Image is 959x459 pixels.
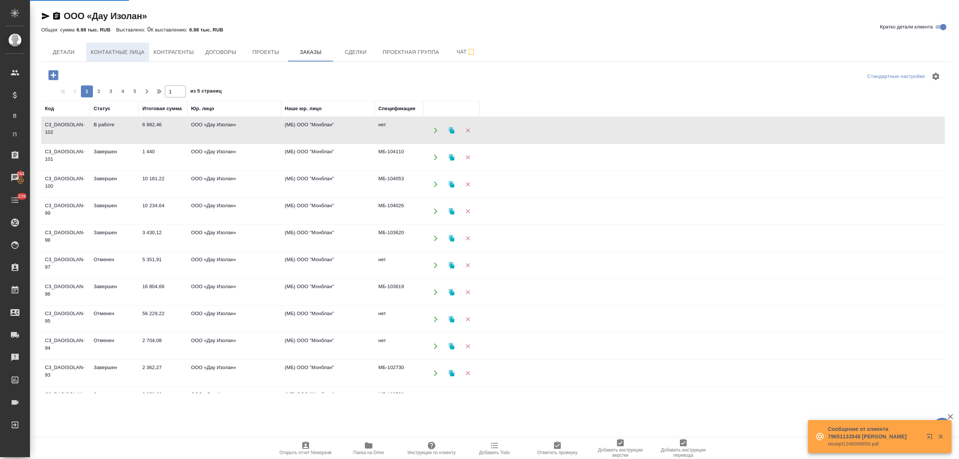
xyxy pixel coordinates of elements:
button: Добавить Todo [463,438,526,459]
td: 2 704,08 [139,333,187,359]
td: Отменен [90,252,139,278]
p: 6.98 тыс. RUB [76,27,116,33]
td: ООО «Дау Изолан» [187,306,281,332]
button: Клонировать [444,257,459,273]
td: МБ-104026 [375,198,423,224]
td: C3_DAOISOLAN-92 [41,387,90,413]
p: Сообщение от клиента 79651133548 [PERSON_NAME] [828,425,922,440]
button: Открыть [428,203,443,219]
td: C3_DAOISOLAN-96 [41,279,90,305]
td: МБ-102728 [375,387,423,413]
button: Инструкции по клиенту [400,438,463,459]
button: Открыть отчет Newspeak [274,438,337,459]
td: МБ-104053 [375,171,423,197]
button: Открыть [428,284,443,300]
td: C3_DAOISOLAN-101 [41,144,90,170]
div: Код [45,105,54,112]
td: 10 181,22 [139,171,187,197]
button: Скопировать ссылку [52,12,61,21]
td: 2 656,66 [139,387,187,413]
td: Завершен [90,198,139,224]
div: Наше юр. лицо [285,105,322,112]
td: 1 440 [139,144,187,170]
span: В [9,112,21,120]
button: Удалить [460,123,475,138]
td: 10 234,64 [139,198,187,224]
button: Удалить [460,150,475,165]
td: ООО «Дау Изолан» [187,117,281,144]
span: Инструкции по клиенту [408,450,456,455]
td: Завершен [90,225,139,251]
a: П [6,127,24,142]
button: Удалить [460,392,475,408]
button: Папка на Drive [337,438,400,459]
button: Удалить [460,203,475,219]
button: Клонировать [444,365,459,381]
td: Завершен [90,171,139,197]
a: 244 [2,168,28,187]
td: МБ-103619 [375,279,423,305]
td: C3_DAOISOLAN-100 [41,171,90,197]
td: Завершен [90,360,139,386]
button: 3 [105,85,117,97]
button: Клонировать [444,311,459,327]
span: Детали [46,48,82,57]
button: Клонировать [444,392,459,408]
button: Добавить инструкции верстки [589,438,652,459]
span: Проектная группа [382,48,439,57]
td: МБ-102730 [375,360,423,386]
button: Открыть [428,176,443,192]
td: (МБ) ООО "Монблан" [281,333,375,359]
button: Клонировать [444,123,459,138]
a: 239 [2,191,28,209]
td: нет [375,306,423,332]
td: МБ-103620 [375,225,423,251]
span: из 5 страниц [190,87,222,97]
td: (МБ) ООО "Монблан" [281,117,375,144]
button: Добавить инструкции перевода [652,438,715,459]
td: C3_DAOISOLAN-95 [41,306,90,332]
span: Отметить проверку [537,450,577,455]
td: Завершен [90,387,139,413]
svg: Подписаться [467,48,476,57]
td: 2 362,27 [139,360,187,386]
span: Кратко детали клиента [880,23,933,31]
td: (МБ) ООО "Монблан" [281,306,375,332]
td: C3_DAOISOLAN-94 [41,333,90,359]
td: C3_DAOISOLAN-102 [41,117,90,144]
button: Закрыть [933,433,948,440]
p: 6.98 тыс. RUB [189,27,229,33]
td: 3 430,12 [139,225,187,251]
span: Открыть отчет Newspeak [279,450,332,455]
button: Удалить [460,365,475,381]
button: Удалить [460,230,475,246]
td: ООО «Дау Изолан» [187,225,281,251]
td: ООО «Дау Изолан» [187,387,281,413]
button: Открыть [428,123,443,138]
td: (МБ) ООО "Монблан" [281,144,375,170]
td: нет [375,117,423,144]
button: Открыть [428,257,443,273]
button: Клонировать [444,176,459,192]
span: Контактные лица [91,48,145,57]
td: C3_DAOISOLAN-93 [41,360,90,386]
button: Открыть [428,392,443,408]
button: Открыть [428,338,443,354]
button: Удалить [460,338,475,354]
td: 56 229,22 [139,306,187,332]
td: нет [375,333,423,359]
td: 5 351,91 [139,252,187,278]
button: Добавить проект [43,67,64,83]
td: (МБ) ООО "Монблан" [281,225,375,251]
div: Спецификация [378,105,415,112]
button: Открыть в новой вкладке [922,429,940,447]
span: Добавить инструкции верстки [593,447,647,458]
td: ООО «Дау Изолан» [187,252,281,278]
span: 4 [117,88,129,95]
td: 6 982,46 [139,117,187,144]
td: C3_DAOISOLAN-97 [41,252,90,278]
span: Чат [448,47,484,57]
button: Удалить [460,284,475,300]
button: Клонировать [444,203,459,219]
span: 239 [13,193,30,200]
